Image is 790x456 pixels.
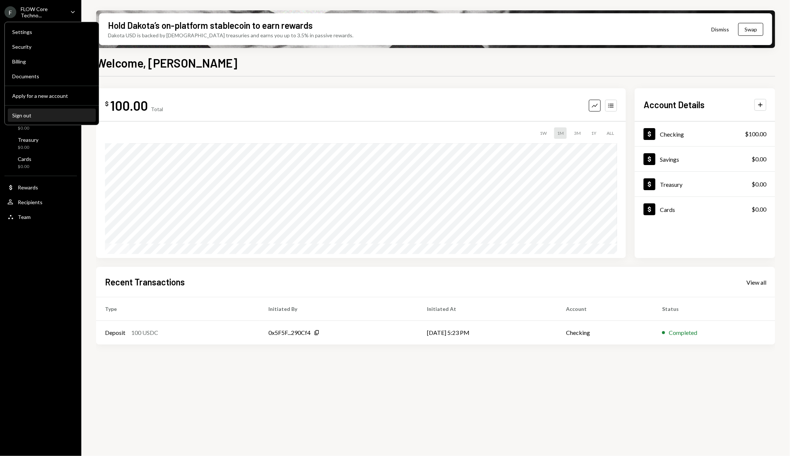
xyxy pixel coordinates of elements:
[4,195,77,209] a: Recipients
[653,297,775,321] th: Status
[660,181,682,188] div: Treasury
[108,19,313,31] div: Hold Dakota’s on-platform stablecoin to earn rewards
[8,55,96,68] a: Billing
[18,199,43,205] div: Recipients
[18,164,31,170] div: $0.00
[8,69,96,83] a: Documents
[604,127,617,139] div: ALL
[752,180,766,189] div: $0.00
[746,278,766,286] a: View all
[21,6,64,18] div: FLOW Core Techno...
[418,321,557,344] td: [DATE] 5:23 PM
[537,127,550,139] div: 1W
[8,89,96,103] button: Apply for a new account
[18,214,31,220] div: Team
[660,156,679,163] div: Savings
[269,328,311,337] div: 0x5F5F...290Cf4
[588,127,599,139] div: 1Y
[635,147,775,171] a: Savings$0.00
[12,58,91,65] div: Billing
[635,121,775,146] a: Checking$100.00
[660,131,684,138] div: Checking
[8,40,96,53] a: Security
[745,130,766,138] div: $100.00
[96,297,260,321] th: Type
[746,279,766,286] div: View all
[738,23,763,36] button: Swap
[557,321,653,344] td: Checking
[8,109,96,122] button: Sign out
[18,125,35,131] div: $0.00
[557,297,653,321] th: Account
[105,328,125,337] div: Deposit
[4,210,77,223] a: Team
[4,181,77,194] a: Rewards
[8,25,96,38] a: Settings
[571,127,584,139] div: 3M
[12,29,91,35] div: Settings
[105,100,109,107] div: $
[18,184,38,191] div: Rewards
[702,21,738,38] button: Dismiss
[554,127,567,139] div: 1M
[660,206,675,213] div: Cards
[18,144,38,151] div: $0.00
[131,328,158,337] div: 100 USDC
[12,93,91,99] div: Apply for a new account
[4,134,77,152] a: Treasury$0.00
[635,172,775,196] a: Treasury$0.00
[669,328,697,337] div: Completed
[105,276,185,288] h2: Recent Transactions
[12,112,91,119] div: Sign out
[96,55,237,70] h1: Welcome, [PERSON_NAME]
[18,137,38,143] div: Treasury
[12,44,91,50] div: Security
[4,154,77,171] a: Cards$0.00
[12,73,91,79] div: Documents
[151,106,163,112] div: Total
[110,97,148,114] div: 100.00
[4,6,16,18] div: F
[752,155,766,164] div: $0.00
[644,99,705,111] h2: Account Details
[418,297,557,321] th: Initiated At
[108,31,353,39] div: Dakota USD is backed by [DEMOGRAPHIC_DATA] treasuries and earns you up to 3.5% in passive rewards.
[18,156,31,162] div: Cards
[635,197,775,222] a: Cards$0.00
[260,297,418,321] th: Initiated By
[752,205,766,214] div: $0.00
